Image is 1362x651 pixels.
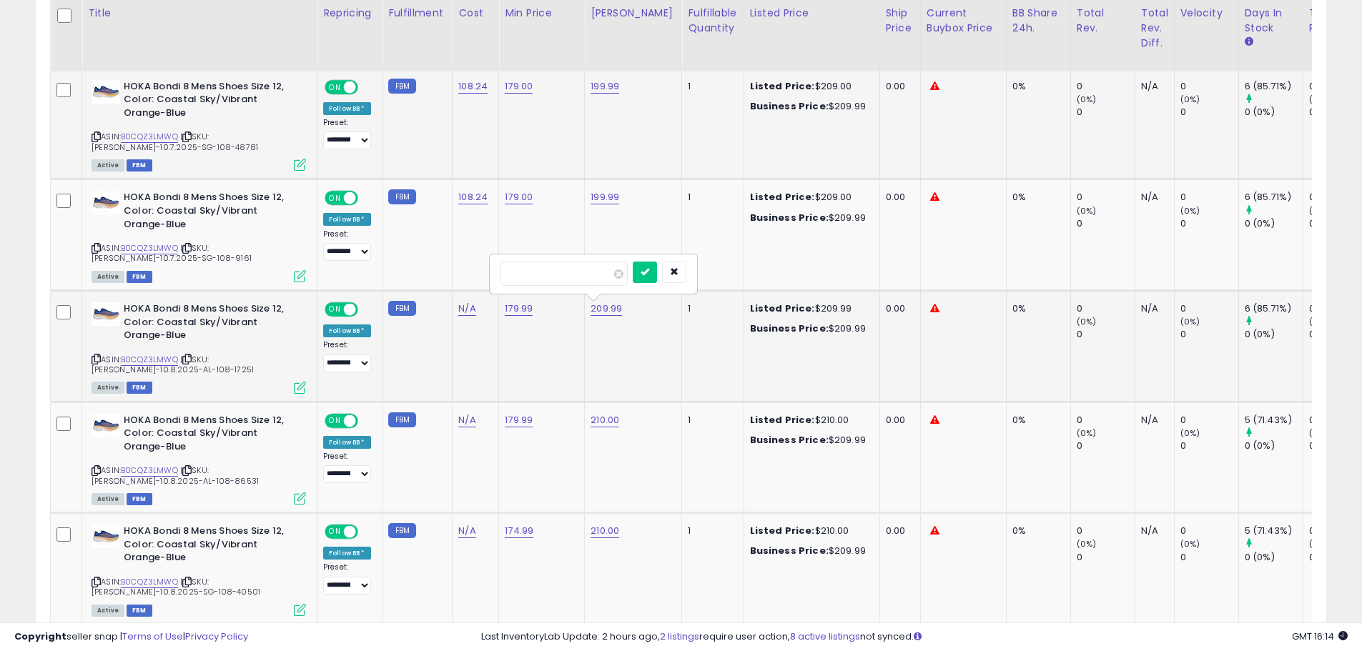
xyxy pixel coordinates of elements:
img: 41Q3J4doZyL._SL40_.jpg [92,191,120,214]
a: 199.99 [591,79,619,94]
b: Business Price: [750,433,829,447]
div: 0 [1180,525,1238,537]
div: Ship Price [886,6,914,36]
div: 0 [1180,551,1238,564]
div: 0.00 [886,80,909,93]
b: Business Price: [750,544,829,557]
a: 179.00 [505,190,533,204]
div: 0 [1180,217,1238,230]
div: 0.00 [886,191,909,204]
div: 6 (85.71%) [1245,191,1303,204]
span: | SKU: [PERSON_NAME]-10.8.2025-AL-108-86531 [92,464,259,486]
div: $209.99 [750,212,869,224]
span: ON [326,81,344,93]
div: Title [88,6,311,21]
div: 0.00 [886,302,909,315]
small: Days In Stock. [1245,36,1253,49]
span: OFF [356,304,379,316]
div: N/A [1141,302,1163,315]
span: ON [326,192,344,204]
small: (0%) [1309,205,1329,217]
div: Follow BB * [323,547,371,560]
div: Follow BB * [323,324,371,337]
small: (0%) [1180,427,1200,439]
span: All listings currently available for purchase on Amazon [92,271,124,283]
b: Listed Price: [750,413,815,427]
img: 41Q3J4doZyL._SL40_.jpg [92,414,120,437]
a: Terms of Use [122,630,183,643]
div: 0 (0%) [1245,439,1303,452]
div: N/A [1141,80,1163,93]
div: Follow BB * [323,436,371,449]
small: FBM [388,412,416,427]
div: 1 [688,525,732,537]
div: 1 [688,80,732,93]
div: 0 [1077,106,1135,119]
b: HOKA Bondi 8 Mens Shoes Size 12, Color: Coastal Sky/Vibrant Orange-Blue [124,302,297,346]
div: 0 [1077,439,1135,452]
b: Listed Price: [750,190,815,204]
div: 0 [1180,328,1238,341]
div: $209.00 [750,80,869,93]
span: OFF [356,81,379,93]
small: (0%) [1309,316,1329,327]
small: (0%) [1309,94,1329,105]
div: Days In Stock [1245,6,1297,36]
div: Total Rev. Diff. [1141,6,1168,51]
a: 2 listings [660,630,699,643]
a: 209.99 [591,302,622,316]
span: ON [326,414,344,427]
small: FBM [388,189,416,204]
img: 41Q3J4doZyL._SL40_.jpg [92,80,120,104]
div: Total Rev. [1077,6,1129,36]
small: FBM [388,301,416,316]
strong: Copyright [14,630,66,643]
div: Fulfillable Quantity [688,6,737,36]
div: 0 [1077,414,1135,427]
small: (0%) [1180,94,1200,105]
div: 0 [1077,525,1135,537]
a: 179.00 [505,79,533,94]
div: $209.99 [750,322,869,335]
div: Velocity [1180,6,1233,21]
div: 0 [1077,551,1135,564]
div: Preset: [323,118,371,150]
b: Listed Price: [750,524,815,537]
span: FBM [127,605,152,617]
b: Listed Price: [750,79,815,93]
span: | SKU: [PERSON_NAME]-10.8.2025-AL-108-17251 [92,354,254,375]
div: 0% [1012,302,1060,315]
a: B0CQZ3LMWQ [121,131,178,143]
div: Current Buybox Price [927,6,1000,36]
div: 1 [688,414,732,427]
span: OFF [356,414,379,427]
div: 5 (71.43%) [1245,414,1303,427]
b: HOKA Bondi 8 Mens Shoes Size 12, Color: Coastal Sky/Vibrant Orange-Blue [124,525,297,568]
a: 108.24 [458,79,488,94]
div: $210.00 [750,414,869,427]
small: (0%) [1077,427,1097,439]
div: 0.00 [886,414,909,427]
div: Min Price [505,6,578,21]
div: [PERSON_NAME] [591,6,676,21]
a: 108.24 [458,190,488,204]
div: 0% [1012,191,1060,204]
a: N/A [458,524,475,538]
div: $209.99 [750,100,869,113]
div: 5 (71.43%) [1245,525,1303,537]
small: (0%) [1309,538,1329,550]
div: 6 (85.71%) [1245,80,1303,93]
small: (0%) [1077,316,1097,327]
span: 2025-10-14 16:14 GMT [1292,630,1348,643]
div: BB Share 24h. [1012,6,1065,36]
b: HOKA Bondi 8 Mens Shoes Size 12, Color: Coastal Sky/Vibrant Orange-Blue [124,191,297,234]
div: $209.99 [750,545,869,557]
a: B0CQZ3LMWQ [121,242,178,254]
b: Business Price: [750,211,829,224]
a: Privacy Policy [185,630,248,643]
div: ASIN: [92,525,306,615]
div: $209.00 [750,191,869,204]
div: ASIN: [92,302,306,392]
a: B0CQZ3LMWQ [121,576,178,588]
small: (0%) [1309,427,1329,439]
